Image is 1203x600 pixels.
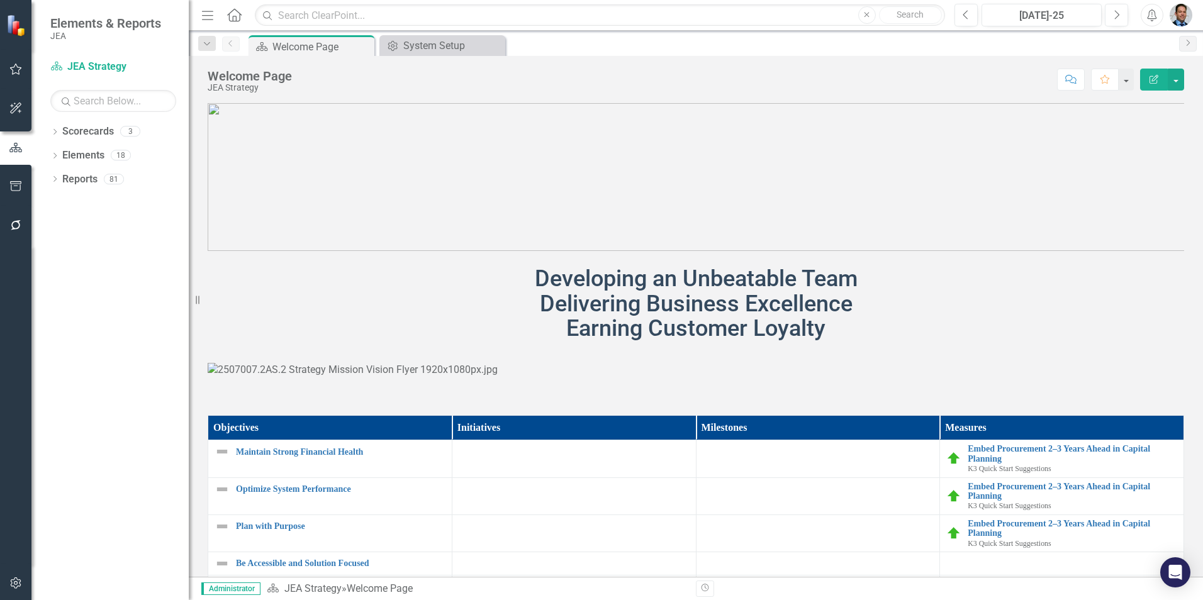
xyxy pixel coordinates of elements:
div: [DATE]-25 [986,8,1097,23]
button: Search [879,6,942,24]
a: Optimize System Performance [236,484,445,494]
span: Developing an Unbeatable Team [535,265,858,292]
small: JEA [50,31,161,41]
div: Welcome Page [272,39,371,55]
a: Plan with Purpose [236,521,445,531]
td: Double-Click to Edit Right Click for Context Menu [940,514,1184,552]
a: Elements [62,148,104,163]
span: Elements & Reports [50,16,161,31]
img: On Track [946,451,961,466]
a: JEA Strategy [50,60,176,74]
a: Embed Procurement 2–3 Years Ahead in Capital Planning [968,519,1177,538]
button: [DATE]-25 [982,4,1102,26]
span: K3 Quick Start Suggestions [968,464,1051,473]
img: Christopher Barrett [1170,4,1192,26]
img: Not Defined [215,444,230,459]
td: Double-Click to Edit Right Click for Context Menu [208,514,452,552]
td: Double-Click to Edit Right Click for Context Menu [208,440,452,477]
img: On Track [946,526,961,541]
img: 2507007.2AS.2 Strategy Mission Vision Flyer 1920x1080px.jpg [208,363,498,377]
div: JEA Strategy [208,83,292,92]
span: Earning Customer Loyalty [566,315,825,342]
a: Maintain Strong Financial Health [236,447,445,457]
div: 18 [111,150,131,161]
div: Open Intercom Messenger [1160,557,1190,587]
span: K3 Quick Start Suggestions [968,501,1051,510]
img: Not Defined [215,482,230,497]
div: Welcome Page [208,69,292,83]
img: Not Defined [215,556,230,571]
a: System Setup [383,38,502,53]
input: Search Below... [50,90,176,112]
a: Embed Procurement 2–3 Years Ahead in Capital Planning [968,444,1177,464]
img: On Track [946,489,961,504]
img: ClearPoint Strategy [6,14,28,36]
span: Administrator [201,582,260,595]
td: Double-Click to Edit Right Click for Context Menu [940,440,1184,477]
td: Double-Click to Edit Right Click for Context Menu [208,477,452,514]
a: Embed Procurement 2–3 Years Ahead in Capital Planning [968,482,1177,501]
a: Scorecards [62,125,114,139]
a: Be Accessible and Solution Focused [236,558,445,568]
div: 81 [104,174,124,184]
td: Double-Click to Edit Right Click for Context Menu [208,575,452,598]
input: Search ClearPoint... [255,4,945,26]
span: K3 Quick Start Suggestions [968,539,1051,548]
a: JEA Strategy [284,582,342,594]
span: Search [897,9,924,19]
img: Not Defined [215,519,230,534]
div: Welcome Page [347,582,413,594]
td: Double-Click to Edit Right Click for Context Menu [208,552,452,575]
div: System Setup [403,38,502,53]
img: mceclip0%20v48.png [208,103,1184,251]
a: Reports [62,172,98,187]
div: 3 [120,126,140,137]
td: Double-Click to Edit Right Click for Context Menu [940,477,1184,514]
span: Delivering Business Excellence [540,291,853,317]
div: » [267,582,686,596]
